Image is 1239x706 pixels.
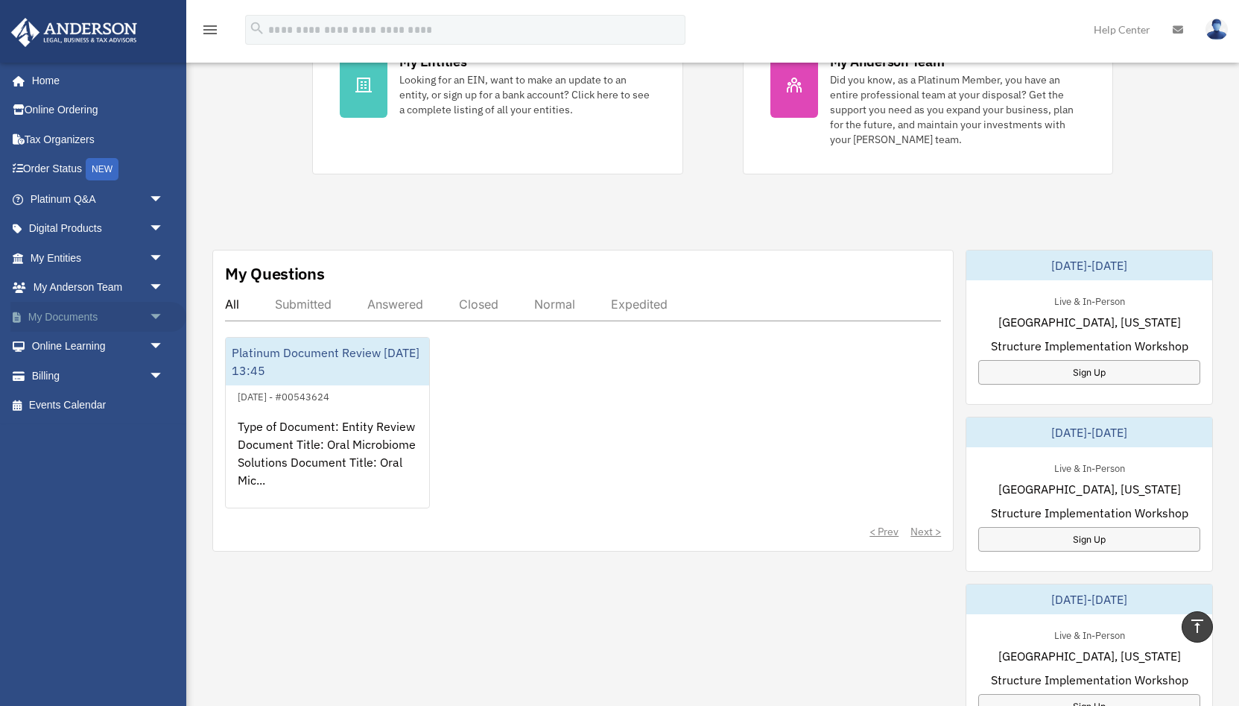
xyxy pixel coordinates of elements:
a: My Anderson Team Did you know, as a Platinum Member, you have an entire professional team at your... [743,25,1113,174]
div: Live & In-Person [1042,626,1137,642]
a: Tax Organizers [10,125,186,154]
a: Sign Up [978,360,1200,385]
span: arrow_drop_down [149,184,179,215]
span: arrow_drop_down [149,302,179,332]
span: arrow_drop_down [149,361,179,391]
a: Billingarrow_drop_down [10,361,186,391]
div: Live & In-Person [1042,292,1137,308]
div: Looking for an EIN, want to make an update to an entity, or sign up for a bank account? Click her... [399,72,655,117]
div: Type of Document: Entity Review Document Title: Oral Microbiome Solutions Document Title: Oral Mi... [226,406,429,522]
span: arrow_drop_down [149,332,179,362]
img: Anderson Advisors Platinum Portal [7,18,142,47]
span: arrow_drop_down [149,214,179,245]
span: Structure Implementation Workshop [991,671,1188,689]
div: Platinum Document Review [DATE] 13:45 [226,338,429,385]
a: Digital Productsarrow_drop_down [10,214,186,244]
span: [GEOGRAPHIC_DATA], [US_STATE] [998,313,1181,331]
div: All [225,297,239,312]
div: My Questions [225,262,325,285]
div: Expedited [611,297,668,312]
a: vertical_align_top [1182,611,1213,643]
div: Live & In-Person [1042,459,1137,475]
div: Normal [534,297,575,312]
div: Closed [459,297,498,312]
a: My Entities Looking for an EIN, want to make an update to an entity, or sign up for a bank accoun... [312,25,682,174]
a: My Entitiesarrow_drop_down [10,243,186,273]
span: arrow_drop_down [149,273,179,303]
a: Online Ordering [10,95,186,125]
a: Sign Up [978,527,1200,552]
div: [DATE]-[DATE] [966,417,1212,447]
a: menu [201,26,219,39]
span: [GEOGRAPHIC_DATA], [US_STATE] [998,480,1181,498]
a: Order StatusNEW [10,154,186,185]
i: search [249,20,265,37]
a: Platinum Q&Aarrow_drop_down [10,184,186,214]
div: [DATE]-[DATE] [966,250,1212,280]
span: [GEOGRAPHIC_DATA], [US_STATE] [998,647,1181,665]
div: [DATE] - #00543624 [226,388,341,403]
i: menu [201,21,219,39]
div: NEW [86,158,118,180]
span: Structure Implementation Workshop [991,337,1188,355]
a: Platinum Document Review [DATE] 13:45[DATE] - #00543624Type of Document: Entity Review Document T... [225,337,430,508]
div: Did you know, as a Platinum Member, you have an entire professional team at your disposal? Get th... [830,72,1086,147]
a: Online Learningarrow_drop_down [10,332,186,362]
div: Submitted [275,297,332,312]
div: [DATE]-[DATE] [966,584,1212,614]
i: vertical_align_top [1188,617,1206,635]
span: arrow_drop_down [149,243,179,274]
div: Answered [367,297,423,312]
a: Events Calendar [10,391,186,420]
a: My Documentsarrow_drop_down [10,302,186,332]
a: Home [10,66,179,95]
span: Structure Implementation Workshop [991,504,1188,522]
img: User Pic [1205,19,1228,40]
a: My Anderson Teamarrow_drop_down [10,273,186,303]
